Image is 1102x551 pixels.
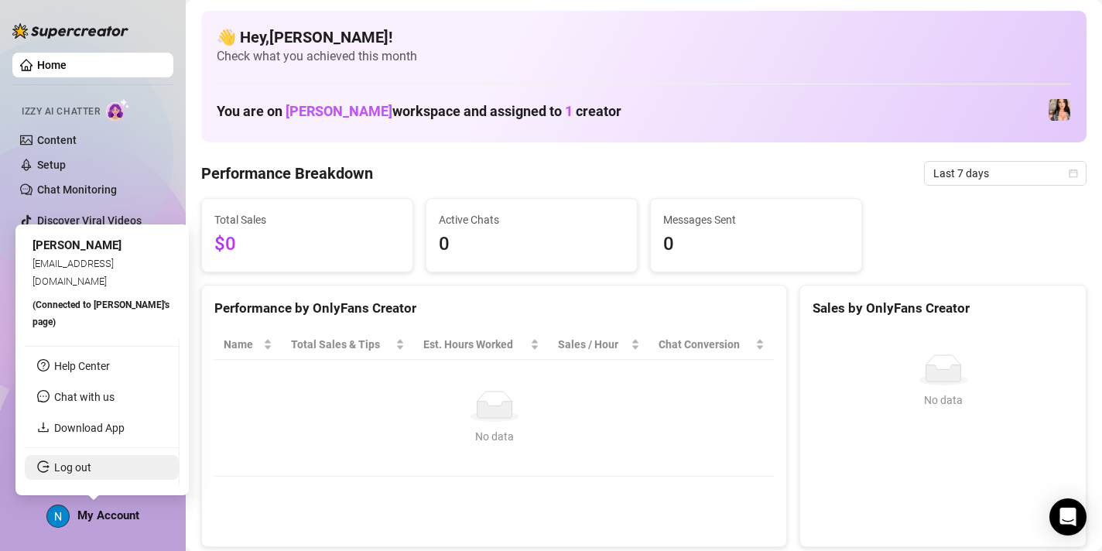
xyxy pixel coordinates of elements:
img: Eve [1049,99,1070,121]
span: Messages Sent [663,211,849,228]
span: [PERSON_NAME] [33,238,121,252]
span: [EMAIL_ADDRESS][DOMAIN_NAME] [33,258,114,286]
a: Content [37,134,77,146]
div: Performance by OnlyFans Creator [214,298,774,319]
span: Chat Conversion [659,336,752,353]
div: Sales by OnlyFans Creator [813,298,1073,319]
span: Active Chats [439,211,625,228]
span: Izzy AI Chatter [22,104,100,119]
span: Check what you achieved this month [217,48,1071,65]
h4: Performance Breakdown [201,163,373,184]
div: No data [230,428,758,445]
span: 0 [439,230,625,259]
div: Est. Hours Worked [423,336,526,353]
span: $0 [214,230,400,259]
a: Home [37,59,67,71]
div: Open Intercom Messenger [1049,498,1087,536]
span: My Account [77,508,139,522]
img: logo-BBDzfeDw.svg [12,23,128,39]
span: Total Sales & Tips [291,336,393,353]
a: Chat Monitoring [37,183,117,196]
img: AI Chatter [106,98,130,121]
span: Name [224,336,260,353]
span: (Connected to [PERSON_NAME]'s page ) [33,299,169,327]
th: Name [214,330,282,360]
th: Chat Conversion [649,330,774,360]
h4: 👋 Hey, [PERSON_NAME] ! [217,26,1071,48]
a: Log out [54,461,91,474]
th: Total Sales & Tips [282,330,415,360]
div: No data [819,392,1067,409]
span: 1 [565,103,573,119]
span: [PERSON_NAME] [286,103,392,119]
span: 0 [663,230,849,259]
span: Sales / Hour [558,336,628,353]
span: Last 7 days [933,162,1077,185]
span: Chat with us [54,391,115,403]
img: ACg8ocJRdldNDGMaQUorbzVNrXwDGrDihGG0vZWHVtUOo1JrfElSNQ=s96-c [47,505,69,527]
a: Discover Viral Videos [37,214,142,227]
a: Setup [37,159,66,171]
span: message [37,390,50,402]
a: Help Center [54,360,110,372]
a: Download App [54,422,125,434]
th: Sales / Hour [549,330,650,360]
span: calendar [1069,169,1078,178]
h1: You are on workspace and assigned to creator [217,103,621,120]
li: Log out [25,455,179,480]
span: Total Sales [214,211,400,228]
